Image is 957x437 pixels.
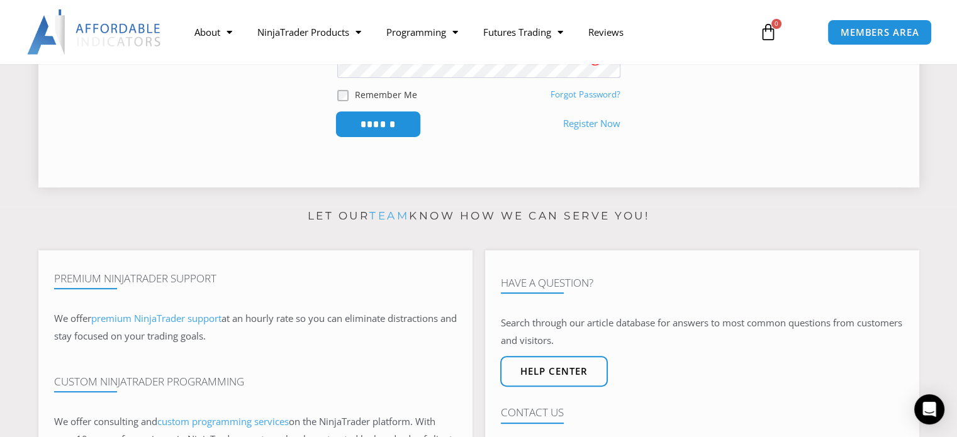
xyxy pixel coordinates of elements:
[54,272,457,285] h4: Premium NinjaTrader Support
[914,394,944,424] div: Open Intercom Messenger
[841,28,919,37] span: MEMBERS AREA
[501,406,904,419] h4: Contact Us
[501,277,904,289] h4: Have A Question?
[245,18,374,47] a: NinjaTrader Products
[355,88,417,101] label: Remember Me
[182,18,245,47] a: About
[54,312,457,342] span: at an hourly rate so you can eliminate distractions and stay focused on your trading goals.
[369,209,409,222] a: team
[182,18,747,47] nav: Menu
[551,89,620,100] a: Forgot Password?
[741,14,796,50] a: 0
[771,19,781,29] span: 0
[27,9,162,55] img: LogoAI | Affordable Indicators – NinjaTrader
[501,314,904,350] p: Search through our article database for answers to most common questions from customers and visit...
[520,367,588,376] span: Help center
[54,312,91,324] span: We offer
[91,312,221,324] a: premium NinjaTrader support
[54,415,289,428] span: We offer consulting and
[563,115,620,133] a: Register Now
[471,18,576,47] a: Futures Trading
[38,206,919,226] p: Let our know how we can serve you!
[827,19,932,45] a: MEMBERS AREA
[374,18,471,47] a: Programming
[576,18,636,47] a: Reviews
[157,415,289,428] a: custom programming services
[500,356,608,387] a: Help center
[54,375,457,388] h4: Custom NinjaTrader Programming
